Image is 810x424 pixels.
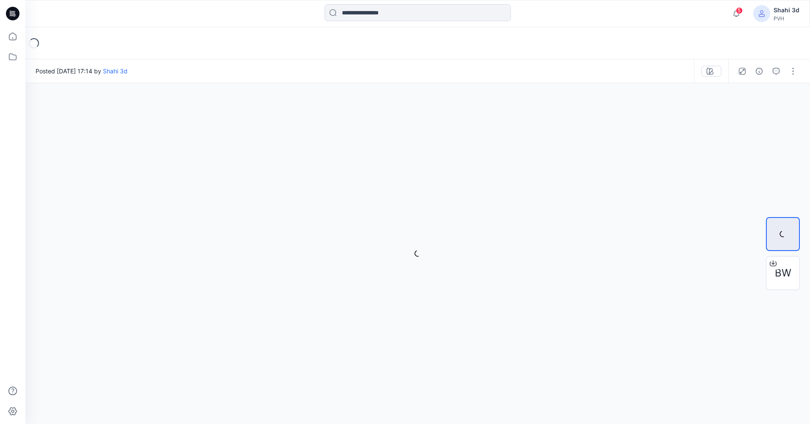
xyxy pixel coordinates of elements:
[36,67,128,75] span: Posted [DATE] 17:14 by
[774,5,799,15] div: Shahi 3d
[752,64,766,78] button: Details
[775,265,791,281] span: BW
[103,67,128,75] a: Shahi 3d
[758,10,765,17] svg: avatar
[736,7,743,14] span: 5
[774,15,799,22] div: PVH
